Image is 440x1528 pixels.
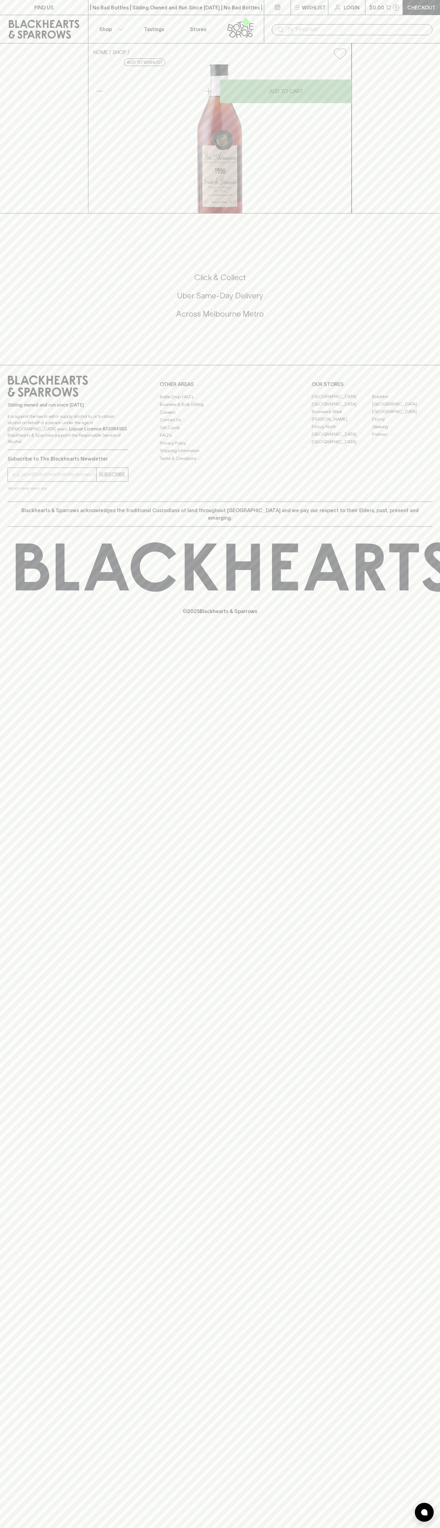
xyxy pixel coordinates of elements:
[8,455,128,462] p: Subscribe to The Blackhearts Newsletter
[269,87,303,95] p: ADD TO CART
[312,431,372,438] a: [GEOGRAPHIC_DATA]
[160,447,281,455] a: Shipping Information
[8,485,128,491] p: We will never spam you
[312,438,372,446] a: [GEOGRAPHIC_DATA]
[407,4,436,11] p: Checkout
[69,426,127,431] strong: Liquor License #32064953
[88,64,351,213] img: 3290.png
[190,25,206,33] p: Stores
[113,49,126,55] a: SHOP
[93,49,108,55] a: HOME
[88,15,132,43] button: Shop
[34,4,54,11] p: FIND US
[160,393,281,401] a: Bottle Drop FAQ's
[160,408,281,416] a: Careers
[8,309,432,319] h5: Across Melbourne Metro
[160,455,281,462] a: Terms & Conditions
[312,423,372,431] a: Fitzroy North
[124,58,165,66] button: Add to wishlist
[160,380,281,388] p: OTHER AREAS
[395,6,397,9] p: 0
[160,401,281,408] a: Business & Bulk Gifting
[344,4,359,11] p: Login
[312,416,372,423] a: [PERSON_NAME]
[12,507,428,522] p: Blackhearts & Sparrows acknowledges the traditional Custodians of land throughout [GEOGRAPHIC_DAT...
[372,416,432,423] a: Fitzroy
[372,423,432,431] a: Geelong
[372,408,432,416] a: [GEOGRAPHIC_DATA]
[8,272,432,283] h5: Click & Collect
[160,432,281,439] a: FAQ's
[8,291,432,301] h5: Uber Same-Day Delivery
[369,4,384,11] p: $0.00
[312,380,432,388] p: OUR STORES
[8,402,128,408] p: Sibling owned and run since [DATE]
[331,46,349,62] button: Add to wishlist
[160,424,281,431] a: Gift Cards
[302,4,326,11] p: Wishlist
[312,401,372,408] a: [GEOGRAPHIC_DATA]
[372,401,432,408] a: [GEOGRAPHIC_DATA]
[312,393,372,401] a: [GEOGRAPHIC_DATA]
[132,15,176,43] a: Tastings
[8,413,128,445] p: It is against the law to sell or supply alcohol to, or to obtain alcohol on behalf of a person un...
[421,1509,427,1515] img: bubble-icon
[372,393,432,401] a: Braddon
[144,25,164,33] p: Tastings
[160,416,281,424] a: Contact Us
[99,471,125,478] p: SUBSCRIBE
[13,469,96,479] input: e.g. jane@blackheartsandsparrows.com.au
[287,25,427,35] input: Try "Pinot noir"
[176,15,220,43] a: Stores
[220,80,352,103] button: ADD TO CART
[99,25,112,33] p: Shop
[8,247,432,352] div: Call to action block
[372,431,432,438] a: Prahran
[160,439,281,447] a: Privacy Policy
[97,468,128,481] button: SUBSCRIBE
[312,408,372,416] a: Brunswick West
